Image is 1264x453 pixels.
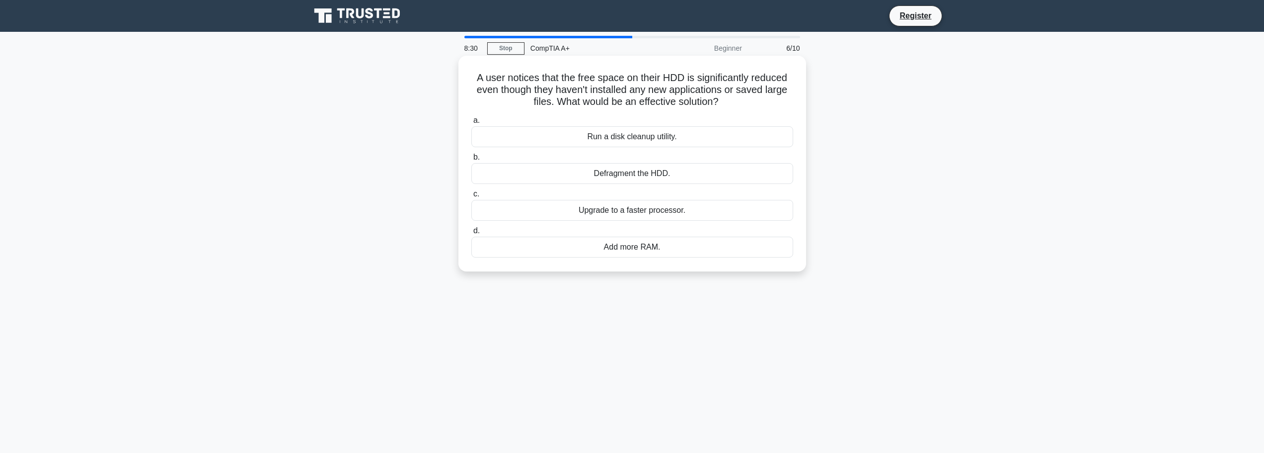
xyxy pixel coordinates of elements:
span: c. [473,189,479,198]
h5: A user notices that the free space on their HDD is significantly reduced even though they haven't... [470,72,794,108]
div: Beginner [661,38,748,58]
div: Run a disk cleanup utility. [471,126,793,147]
div: Defragment the HDD. [471,163,793,184]
span: a. [473,116,480,124]
div: 8:30 [458,38,487,58]
div: Upgrade to a faster processor. [471,200,793,221]
span: d. [473,226,480,235]
a: Register [893,9,937,22]
span: b. [473,153,480,161]
div: CompTIA A+ [524,38,661,58]
a: Stop [487,42,524,55]
div: Add more RAM. [471,237,793,258]
div: 6/10 [748,38,806,58]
